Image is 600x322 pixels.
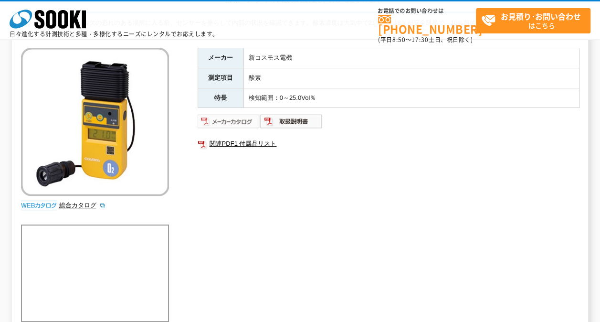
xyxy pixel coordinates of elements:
[411,35,429,44] span: 17:30
[243,48,579,68] td: 新コスモス電機
[392,35,406,44] span: 8:50
[21,48,169,196] img: デジタル酸素濃度計 XO-326ⅡsA
[198,68,243,88] th: 測定項目
[260,114,323,129] img: 取扱説明書
[243,88,579,108] td: 検知範囲：0～25.0Vol％
[378,35,473,44] span: (平日 ～ 土日、祝日除く)
[21,201,57,210] img: webカタログ
[59,202,106,209] a: 総合カタログ
[198,114,260,129] img: メーカーカタログ
[198,48,243,68] th: メーカー
[198,138,579,150] a: 関連PDF1 付属品リスト
[10,31,219,37] p: 日々進化する計測技術と多種・多様化するニーズにレンタルでお応えします。
[378,8,476,14] span: お電話でのお問い合わせは
[476,8,590,33] a: お見積り･お問い合わせはこちら
[198,88,243,108] th: 特長
[481,9,590,32] span: はこちら
[378,15,476,34] a: [PHONE_NUMBER]
[260,120,323,128] a: 取扱説明書
[198,120,260,128] a: メーカーカタログ
[243,68,579,88] td: 酸素
[501,11,581,22] strong: お見積り･お問い合わせ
